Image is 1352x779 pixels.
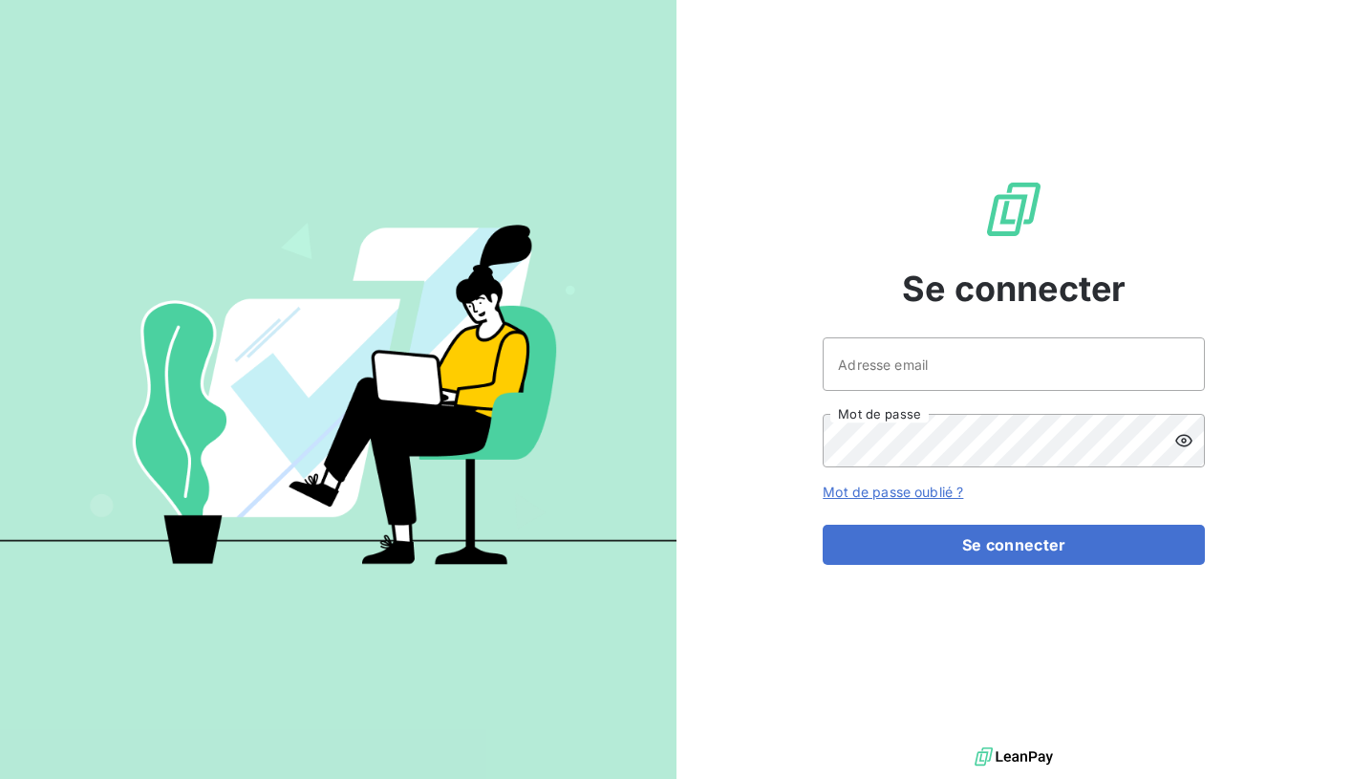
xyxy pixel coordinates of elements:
[902,263,1126,314] span: Se connecter
[823,337,1205,391] input: placeholder
[823,525,1205,565] button: Se connecter
[975,743,1053,771] img: logo
[983,179,1044,240] img: Logo LeanPay
[823,484,963,500] a: Mot de passe oublié ?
